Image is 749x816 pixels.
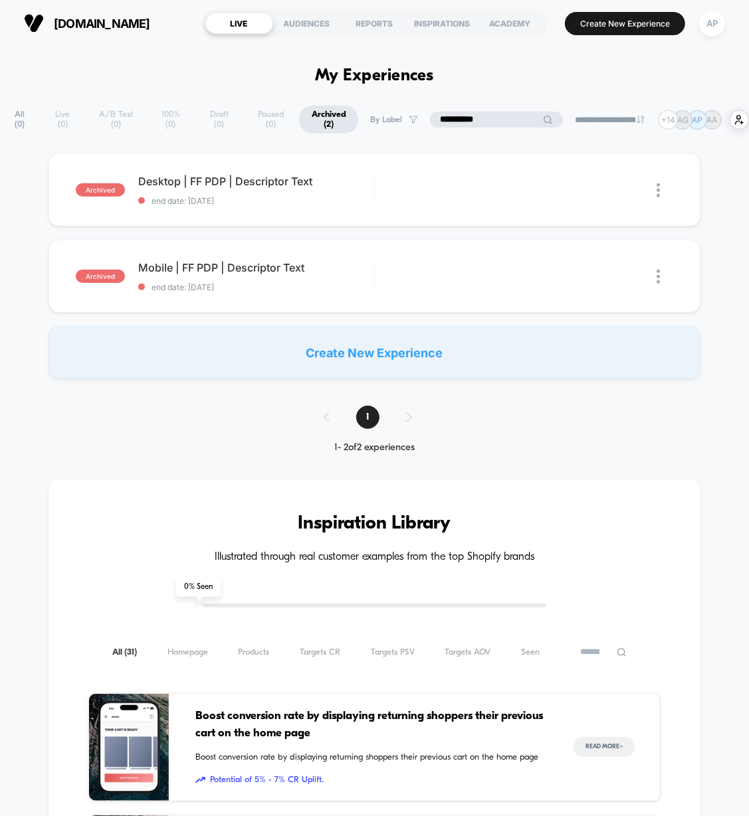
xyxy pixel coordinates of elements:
[445,647,491,657] span: Targets AOV
[659,110,678,129] div: + 14
[574,737,635,757] button: Read More>
[300,647,340,657] span: Targets CR
[167,647,208,657] span: Homepage
[54,17,150,31] span: [DOMAIN_NAME]
[695,10,729,37] button: AP
[76,183,125,197] span: archived
[677,115,689,125] p: AG
[138,175,374,188] span: Desktop | FF PDP | Descriptor Text
[195,708,546,742] span: Boost conversion rate by displaying returning shoppers their previous cart on the home page
[310,442,439,453] div: 1 - 2 of 2 experiences
[88,513,660,534] h3: Inspiration Library
[370,115,402,125] span: By Label
[657,183,660,197] img: close
[176,577,221,597] span: 0 % Seen
[20,13,154,34] button: [DOMAIN_NAME]
[76,270,125,283] span: archived
[477,13,544,34] div: ACADEMY
[138,261,374,274] span: Mobile | FF PDP | Descriptor Text
[565,12,685,35] button: Create New Experience
[341,13,409,34] div: REPORTS
[409,13,477,34] div: INSPIRATIONS
[356,406,379,429] span: 1
[657,270,660,284] img: close
[195,774,546,787] span: Potential of 5% - 7% CR Uplift.
[88,551,660,564] h4: Illustrated through real customer examples from the top Shopify brands
[195,751,546,764] span: Boost conversion rate by displaying returning shoppers their previous cart on the home page
[315,66,434,86] h1: My Experiences
[699,11,725,37] div: AP
[89,694,169,801] img: Boost conversion rate by displaying returning shoppers their previous cart on the home page
[138,282,374,292] span: end date: [DATE]
[371,647,415,657] span: Targets PSV
[124,648,137,657] span: ( 31 )
[692,115,702,125] p: AP
[273,13,341,34] div: AUDIENCES
[138,196,374,206] span: end date: [DATE]
[49,326,700,379] div: Create New Experience
[112,647,137,657] span: All
[24,13,44,33] img: Visually logo
[521,647,540,657] span: Seen
[238,647,269,657] span: Products
[637,116,645,123] img: end
[205,13,273,34] div: LIVE
[706,115,717,125] p: AA
[299,106,358,133] span: Archived ( 2 )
